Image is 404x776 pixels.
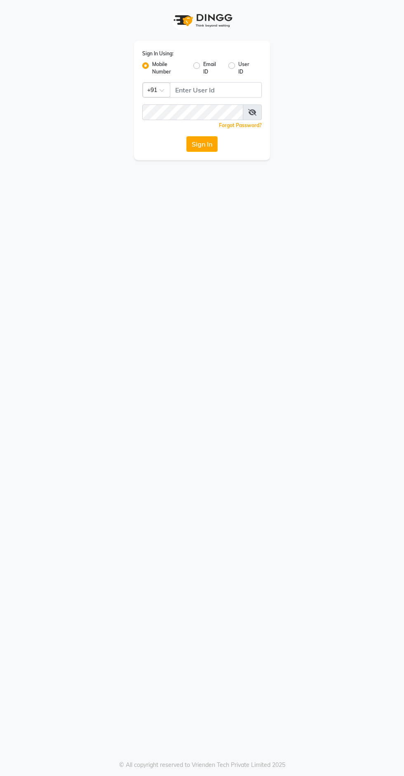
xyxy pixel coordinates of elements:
a: Forgot Password? [219,122,262,128]
img: logo1.svg [169,8,235,33]
label: Mobile Number [152,61,187,76]
label: Email ID [203,61,222,76]
input: Username [142,104,243,120]
label: Sign In Using: [142,50,174,57]
label: User ID [238,61,255,76]
input: Username [170,82,262,98]
button: Sign In [186,136,218,152]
